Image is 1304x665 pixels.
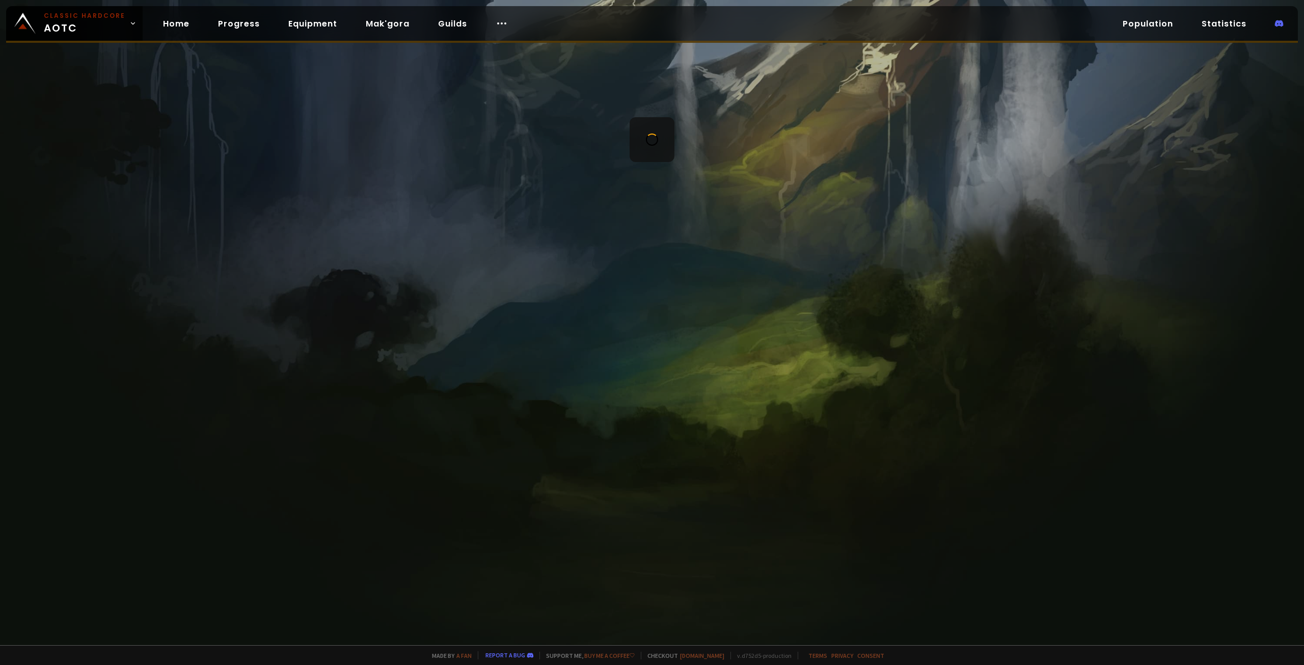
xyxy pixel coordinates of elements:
[857,652,884,659] a: Consent
[44,11,125,36] span: AOTC
[584,652,635,659] a: Buy me a coffee
[808,652,827,659] a: Terms
[1115,13,1181,34] a: Population
[456,652,472,659] a: a fan
[155,13,198,34] a: Home
[280,13,345,34] a: Equipment
[426,652,472,659] span: Made by
[730,652,792,659] span: v. d752d5 - production
[44,11,125,20] small: Classic Hardcore
[210,13,268,34] a: Progress
[6,6,143,41] a: Classic HardcoreAOTC
[539,652,635,659] span: Support me,
[358,13,418,34] a: Mak'gora
[430,13,475,34] a: Guilds
[831,652,853,659] a: Privacy
[1193,13,1255,34] a: Statistics
[680,652,724,659] a: [DOMAIN_NAME]
[641,652,724,659] span: Checkout
[485,651,525,659] a: Report a bug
